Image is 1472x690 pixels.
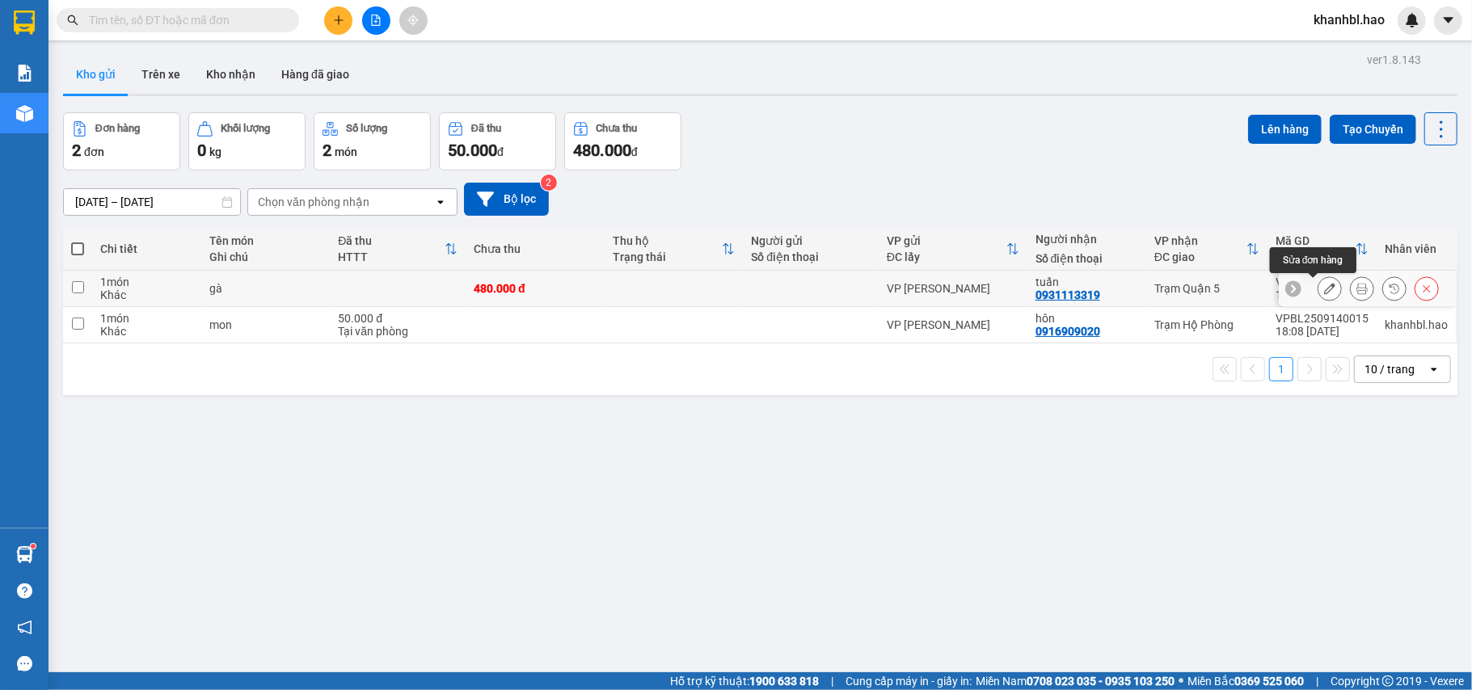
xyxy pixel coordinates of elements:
div: 50.000 đ [338,312,458,325]
span: món [335,145,357,158]
button: Bộ lọc [464,183,549,216]
input: Select a date range. [64,189,240,215]
div: HTTT [338,250,445,263]
div: khanhbl.hao [1385,318,1448,331]
strong: 1900 633 818 [749,675,819,688]
div: 0916909020 [1035,325,1100,338]
th: Toggle SortBy [605,228,744,271]
div: 19:20 [DATE] [1276,288,1369,301]
div: Người nhận [1035,233,1138,246]
button: Hàng đã giao [268,55,362,94]
span: question-circle [17,583,32,599]
button: Số lượng2món [314,112,431,170]
div: 1 món [100,276,193,288]
div: Trạng thái [613,250,723,263]
div: Ghi chú [209,250,322,263]
div: ĐC lấy [887,250,1006,263]
span: đ [631,145,638,158]
div: Đơn hàng [95,123,140,134]
div: Khác [100,288,193,301]
th: Toggle SortBy [1267,228,1377,271]
div: VPBL2509140016 [1276,276,1369,288]
b: GỬI : VP [PERSON_NAME] [20,117,282,144]
div: VP [PERSON_NAME] [887,318,1019,331]
span: search [67,15,78,26]
div: Nhân viên [1385,242,1448,255]
div: VPBL2509140015 [1276,312,1369,325]
div: VP gửi [887,234,1006,247]
img: warehouse-icon [16,546,33,563]
span: file-add [370,15,382,26]
div: Đã thu [338,234,445,247]
button: Lên hàng [1248,115,1322,144]
span: aim [407,15,419,26]
div: Chưa thu [597,123,638,134]
div: Tại văn phòng [338,325,458,338]
div: Đã thu [471,123,501,134]
div: ver 1.8.143 [1367,51,1421,69]
div: tuấn [1035,276,1138,288]
strong: 0369 525 060 [1234,675,1304,688]
strong: 0708 023 035 - 0935 103 250 [1027,675,1175,688]
li: Hotline: 02839552959 [151,60,676,80]
img: solution-icon [16,65,33,82]
span: copyright [1382,675,1394,687]
div: 1 món [100,312,193,325]
div: Số điện thoại [1035,252,1138,265]
span: khanhbl.hao [1301,10,1398,30]
button: file-add [362,6,390,35]
button: Khối lượng0kg [188,112,306,170]
div: 18:08 [DATE] [1276,325,1369,338]
img: icon-new-feature [1405,13,1419,27]
button: Chưa thu480.000đ [564,112,681,170]
div: hôn [1035,312,1138,325]
div: VP nhận [1154,234,1246,247]
button: Đơn hàng2đơn [63,112,180,170]
span: 2 [323,141,331,160]
div: 0931113319 [1035,288,1100,301]
div: Số lượng [346,123,387,134]
div: Thu hộ [613,234,723,247]
button: aim [399,6,428,35]
div: Số điện thoại [751,250,871,263]
button: plus [324,6,352,35]
div: Khối lượng [221,123,270,134]
span: 2 [72,141,81,160]
div: ĐC giao [1154,250,1246,263]
div: VP [PERSON_NAME] [887,282,1019,295]
div: Tên món [209,234,322,247]
button: 1 [1269,357,1293,381]
button: caret-down [1434,6,1462,35]
div: Sửa đơn hàng [1318,276,1342,301]
span: 50.000 [448,141,497,160]
button: Tạo Chuyến [1330,115,1416,144]
div: Người gửi [751,234,871,247]
span: | [1316,672,1318,690]
input: Tìm tên, số ĐT hoặc mã đơn [89,11,280,29]
th: Toggle SortBy [879,228,1027,271]
div: Trạm Hộ Phòng [1154,318,1259,331]
span: Miền Nam [976,672,1175,690]
div: Mã GD [1276,234,1356,247]
th: Toggle SortBy [1146,228,1267,271]
sup: 2 [541,175,557,191]
div: gà [209,282,322,295]
img: logo-vxr [14,11,35,35]
div: Khác [100,325,193,338]
sup: 1 [31,544,36,549]
img: logo.jpg [20,20,101,101]
span: đ [497,145,504,158]
div: mon [209,318,322,331]
button: Trên xe [129,55,193,94]
img: warehouse-icon [16,105,33,122]
div: Chưa thu [474,242,597,255]
li: 26 Phó Cơ Điều, Phường 12 [151,40,676,60]
th: Toggle SortBy [330,228,466,271]
span: Hỗ trợ kỹ thuật: [670,672,819,690]
span: 0 [197,141,206,160]
svg: open [434,196,447,208]
span: plus [333,15,344,26]
span: Miền Bắc [1187,672,1304,690]
span: đơn [84,145,104,158]
span: kg [209,145,221,158]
